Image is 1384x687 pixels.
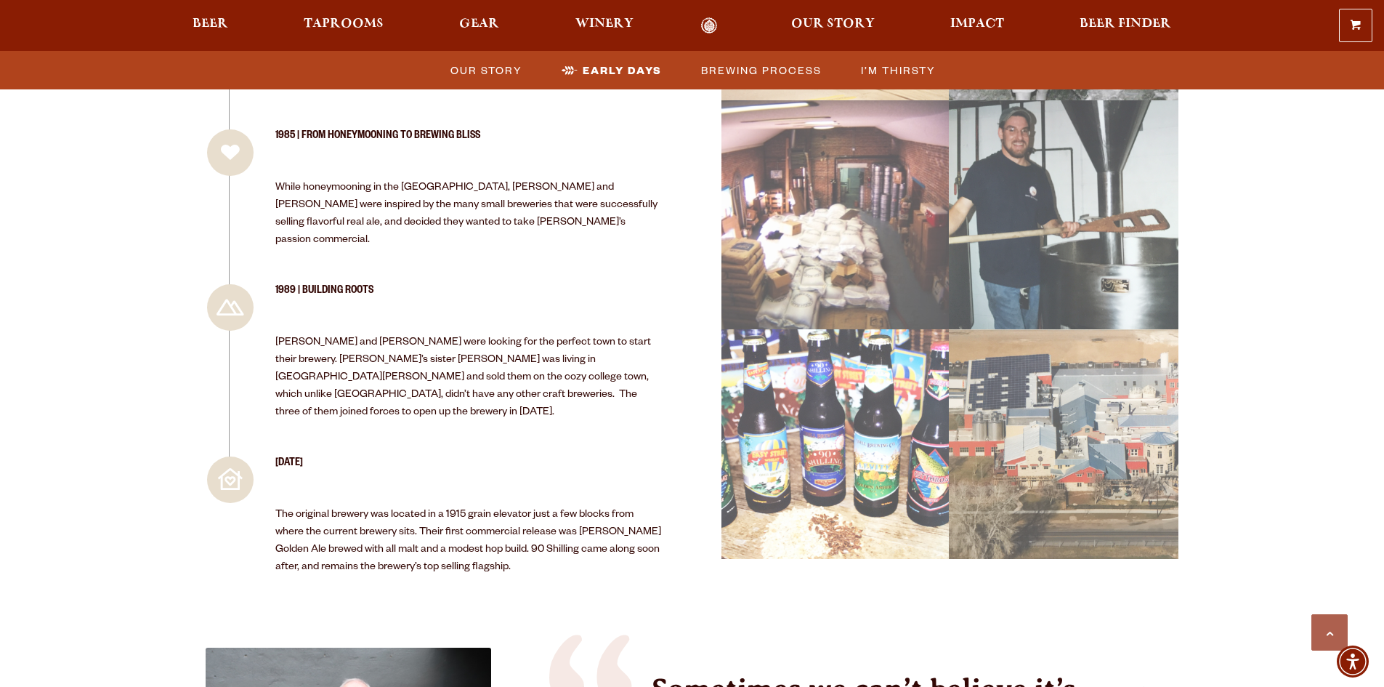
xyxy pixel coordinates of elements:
[193,18,228,30] span: Beer
[721,329,950,560] div: 14_18 Picture 13
[294,17,393,34] a: Taprooms
[566,17,643,34] a: Winery
[950,329,1178,558] a: image 603325119.371764
[304,18,384,30] span: Taprooms
[1311,614,1348,651] a: Scroll to top
[1080,18,1171,30] span: Beer Finder
[721,100,950,331] div: 03_52 Picture 6
[950,100,1178,329] a: image 604014265.491664
[442,60,530,81] a: Our Story
[852,60,943,81] a: I’m Thirsty
[459,18,499,30] span: Gear
[949,100,1178,331] div: 604014265.491664
[275,129,663,156] h3: 1985 | From Honeymooning to Brewing Bliss
[183,17,238,34] a: Beer
[275,334,663,422] p: [PERSON_NAME] and [PERSON_NAME] were looking for the perfect town to start their brewery. [PERSON...
[1070,17,1181,34] a: Beer Finder
[275,284,663,311] h3: 1989 | Building Roots
[583,60,662,81] span: Early Days
[782,17,884,34] a: Our Story
[275,180,663,249] p: While honeymooning in the [GEOGRAPHIC_DATA], [PERSON_NAME] and [PERSON_NAME] were inspired by the...
[275,457,663,483] h3: [DATE]
[450,60,522,81] span: Our Story
[950,18,1004,30] span: Impact
[701,60,822,81] span: Brewing Process
[721,100,950,329] a: image 03_52 Picture 6
[861,60,936,81] span: I’m Thirsty
[275,507,663,576] p: The original brewery was located in a 1915 grain elevator just a few blocks from where the curren...
[692,60,829,81] a: Brewing Process
[791,18,875,30] span: Our Story
[941,17,1013,34] a: Impact
[682,17,737,34] a: Odell Home
[721,329,950,558] a: image 14_18 Picture 13
[1337,646,1369,678] div: Accessibility Menu
[949,329,1178,560] div: 603325119.371764
[553,60,669,81] a: Early Days
[450,17,509,34] a: Gear
[575,18,634,30] span: Winery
